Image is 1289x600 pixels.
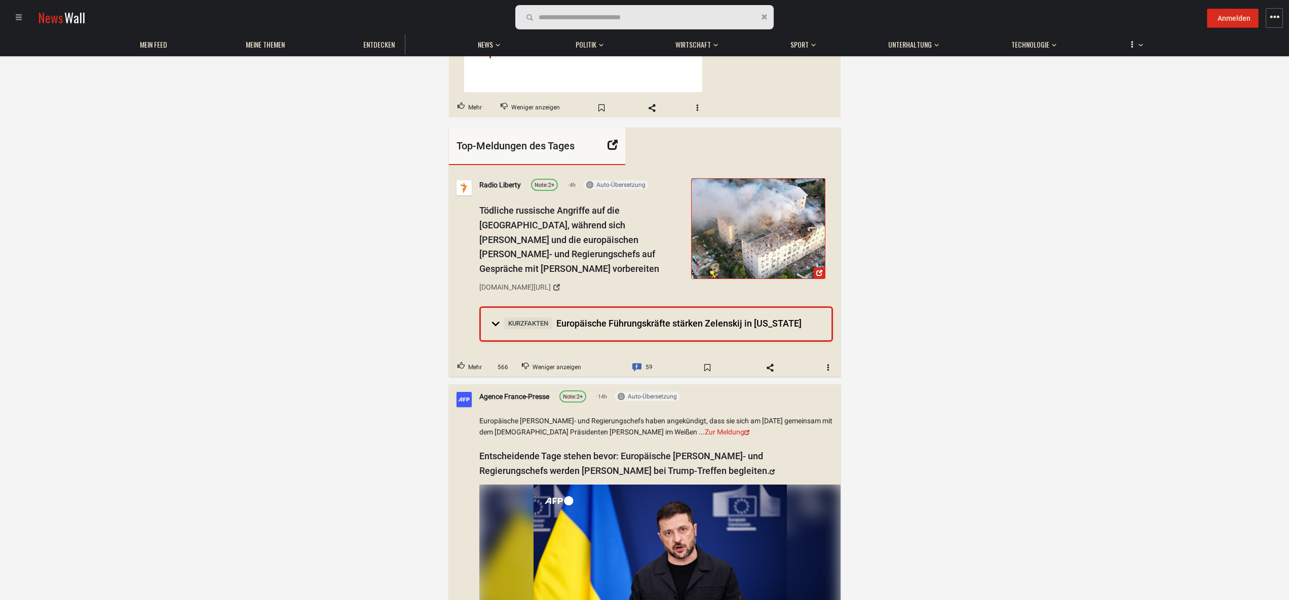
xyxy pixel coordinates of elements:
[587,100,616,116] span: Bookmark
[479,179,521,190] a: Radio Liberty
[473,35,498,55] a: News
[473,30,503,55] button: News
[449,357,490,377] button: Upvote
[785,30,816,55] button: Sport
[1006,30,1056,55] button: Technologie
[645,361,652,374] span: 59
[246,40,285,49] span: Meine Themen
[559,390,586,403] a: Note:2+
[790,40,809,49] span: Sport
[1207,9,1259,28] button: Anmelden
[571,35,601,55] a: Politik
[479,279,684,296] a: [DOMAIN_NAME][URL]
[1006,35,1054,55] a: Technologie
[511,101,560,114] span: Weniger anzeigen
[1011,40,1049,49] span: Technologie
[479,391,549,402] a: Agence France-Presse
[675,40,711,49] span: Wirtschaft
[478,40,493,49] span: News
[596,392,607,402] span: 14h
[140,40,167,49] span: Mein Feed
[38,8,85,27] a: NewsWall
[479,451,775,476] a: Entscheidende Tage stehen bevor: Europäische [PERSON_NAME]- und Regierungschefs werden [PERSON_NA...
[64,8,85,27] span: Wall
[1218,14,1250,22] span: Anmelden
[535,181,554,190] div: 2+
[363,40,395,49] span: Entdecken
[571,30,603,55] button: Politik
[535,182,548,188] span: Note:
[691,178,825,279] a: Tödliche russische Angriffe auf die Ukraine, während sich Zelenskyy und ...
[468,101,482,114] span: Mehr
[38,8,63,27] span: News
[468,361,482,374] span: Mehr
[888,40,932,49] span: Unterhaltung
[531,179,558,191] a: Note:2+
[755,359,785,375] span: Share
[785,35,814,55] a: Sport
[504,317,552,329] span: Kurzfakten
[883,35,937,55] a: Unterhaltung
[670,35,716,55] a: Wirtschaft
[583,180,649,189] button: Auto-Übersetzung
[533,361,581,374] span: Weniger anzeigen
[457,392,472,407] img: Profilbild von Agence France-Presse
[623,357,661,377] a: Comment
[504,317,802,328] span: Europäische Führungskräfte stärken Zelenskij in [US_STATE]
[692,359,722,375] span: Bookmark
[568,180,576,189] span: 4h
[563,393,577,400] span: Note:
[494,363,512,372] span: 566
[615,392,680,401] button: Auto-Übersetzung
[883,30,939,55] button: Unterhaltung
[481,307,831,340] summary: KurzfaktenEuropäische Führungskräfte stärken Zelenskij in [US_STATE]
[691,179,824,278] img: Tödliche russische Angriffe auf die Ukraine, während sich Zelenskyy und ...
[637,100,667,116] span: Share
[449,128,625,165] div: Top-Meldungen des Tages
[492,98,568,117] button: Downvote
[457,180,472,195] img: Profilbild von Radio Liberty
[479,415,833,478] div: Europäische [PERSON_NAME]- und Regierungschefs haben angekündigt, dass sie sich am [DATE] gemeins...
[576,40,596,49] span: Politik
[479,205,659,274] span: Tödliche russische Angriffe auf die [GEOGRAPHIC_DATA], während sich [PERSON_NAME] und die europäi...
[449,98,490,117] button: Upvote
[670,30,718,55] button: Wirtschaft
[705,428,749,436] a: Zur Meldung
[479,282,551,293] div: [DOMAIN_NAME][URL]
[563,392,583,402] div: 2+
[513,357,590,377] button: Downvote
